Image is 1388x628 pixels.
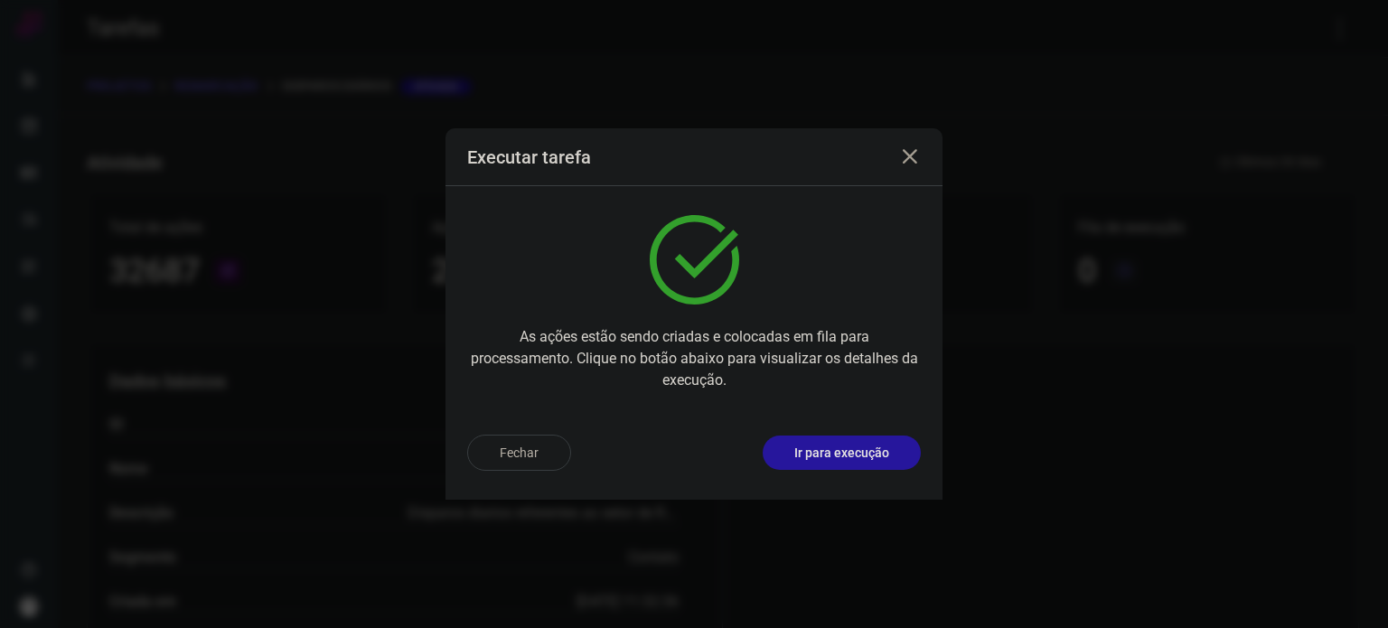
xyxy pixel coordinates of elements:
[763,436,921,470] button: Ir para execução
[794,444,889,463] p: Ir para execução
[467,146,591,168] h3: Executar tarefa
[650,215,739,305] img: verified.svg
[467,326,921,391] p: As ações estão sendo criadas e colocadas em fila para processamento. Clique no botão abaixo para ...
[467,435,571,471] button: Fechar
